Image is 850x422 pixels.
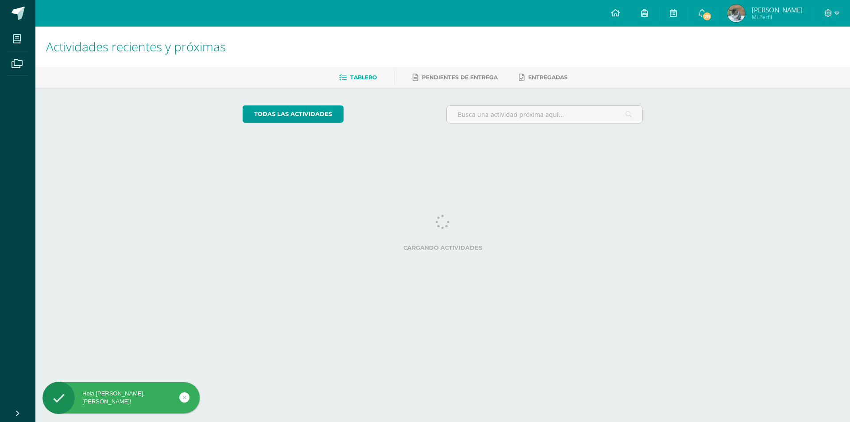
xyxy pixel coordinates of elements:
[413,70,498,85] a: Pendientes de entrega
[447,106,643,123] input: Busca una actividad próxima aquí...
[46,38,226,55] span: Actividades recientes y próximas
[422,74,498,81] span: Pendientes de entrega
[519,70,568,85] a: Entregadas
[243,105,344,123] a: todas las Actividades
[752,13,803,21] span: Mi Perfil
[339,70,377,85] a: Tablero
[42,390,200,406] div: Hola [PERSON_NAME], [PERSON_NAME]!
[528,74,568,81] span: Entregadas
[243,244,643,251] label: Cargando actividades
[702,12,712,21] span: 28
[727,4,745,22] img: 4e379a1e11d67148e86df473663b8737.png
[752,5,803,14] span: [PERSON_NAME]
[350,74,377,81] span: Tablero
